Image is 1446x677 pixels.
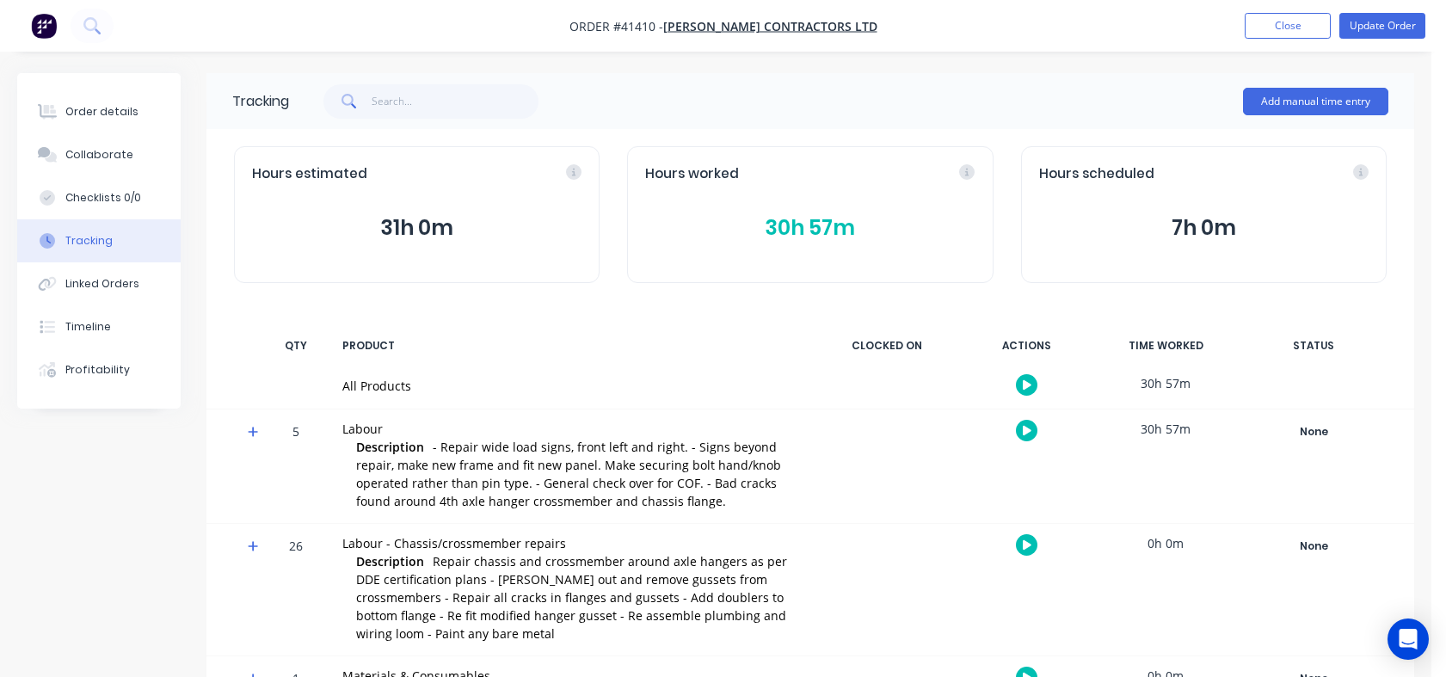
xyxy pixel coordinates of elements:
button: Linked Orders [17,262,181,305]
span: Hours worked [645,164,739,184]
button: 7h 0m [1039,212,1369,244]
button: Order details [17,90,181,133]
button: None [1251,420,1376,444]
div: 5 [270,412,322,523]
button: Checklists 0/0 [17,176,181,219]
div: Checklists 0/0 [65,190,141,206]
span: - Repair wide load signs, front left and right. - Signs beyond repair, make new frame and fit new... [356,439,781,509]
div: Timeline [65,319,111,335]
div: Tracking [232,91,289,112]
div: TIME WORKED [1101,328,1230,364]
div: Tracking [65,233,113,249]
div: 30h 57m [1101,364,1230,403]
div: 30h 57m [1101,409,1230,448]
button: 30h 57m [645,212,975,244]
button: Tracking [17,219,181,262]
img: Factory [31,13,57,39]
span: Order #41410 - [569,18,663,34]
button: Update Order [1339,13,1425,39]
div: None [1252,535,1375,557]
button: None [1251,534,1376,558]
button: Collaborate [17,133,181,176]
div: 26 [270,526,322,655]
button: Close [1245,13,1331,39]
div: Linked Orders [65,276,139,292]
button: 31h 0m [252,212,581,244]
span: Repair chassis and crossmember around axle hangers as per DDE certification plans - [PERSON_NAME]... [356,553,787,642]
div: None [1252,421,1375,443]
div: Profitability [65,362,130,378]
div: STATUS [1240,328,1387,364]
div: ACTIONS [962,328,1091,364]
div: Labour - Chassis/crossmember repairs [342,534,802,552]
button: Profitability [17,348,181,391]
div: PRODUCT [332,328,812,364]
div: All Products [342,377,802,395]
button: Timeline [17,305,181,348]
input: Search... [372,84,539,119]
div: 0h 0m [1101,524,1230,563]
div: QTY [270,328,322,364]
span: Hours scheduled [1039,164,1154,184]
button: Add manual time entry [1243,88,1388,115]
div: Open Intercom Messenger [1388,619,1429,660]
div: Order details [65,104,138,120]
span: Hours estimated [252,164,367,184]
div: Collaborate [65,147,133,163]
div: CLOCKED ON [822,328,951,364]
div: Labour [342,420,802,438]
span: Description [356,552,424,570]
a: [PERSON_NAME] Contractors Ltd [663,18,877,34]
span: Description [356,438,424,456]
